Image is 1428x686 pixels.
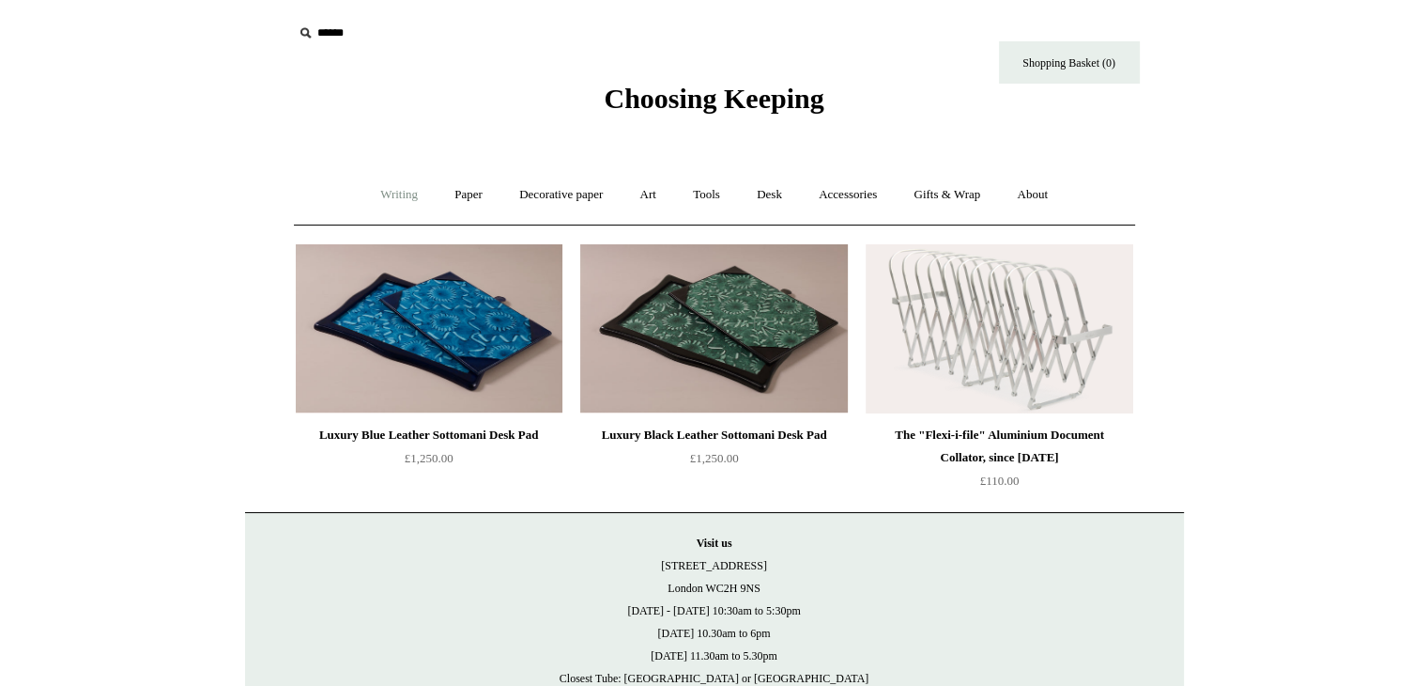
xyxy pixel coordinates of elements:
[580,424,847,501] a: Luxury Black Leather Sottomani Desk Pad £1,250.00
[580,244,847,413] img: Luxury Black Leather Sottomani Desk Pad
[300,424,558,446] div: Luxury Blue Leather Sottomani Desk Pad
[802,170,894,220] a: Accessories
[897,170,997,220] a: Gifts & Wrap
[1000,170,1065,220] a: About
[296,244,562,413] img: Luxury Blue Leather Sottomani Desk Pad
[740,170,799,220] a: Desk
[296,424,562,501] a: Luxury Blue Leather Sottomani Desk Pad £1,250.00
[585,424,842,446] div: Luxury Black Leather Sottomani Desk Pad
[870,424,1128,469] div: The "Flexi-i-file" Aluminium Document Collator, since [DATE]
[604,83,823,114] span: Choosing Keeping
[296,244,562,413] a: Luxury Blue Leather Sottomani Desk Pad Luxury Blue Leather Sottomani Desk Pad
[980,474,1020,488] span: £110.00
[866,244,1132,413] a: The "Flexi-i-file" Aluminium Document Collator, since 1941 The "Flexi-i-file" Aluminium Document ...
[438,170,499,220] a: Paper
[676,170,737,220] a: Tools
[604,98,823,111] a: Choosing Keeping
[363,170,435,220] a: Writing
[405,451,453,465] span: £1,250.00
[866,244,1132,413] img: The "Flexi-i-file" Aluminium Document Collator, since 1941
[623,170,673,220] a: Art
[866,424,1132,501] a: The "Flexi-i-file" Aluminium Document Collator, since [DATE] £110.00
[999,41,1140,84] a: Shopping Basket (0)
[580,244,847,413] a: Luxury Black Leather Sottomani Desk Pad Luxury Black Leather Sottomani Desk Pad
[697,537,732,550] strong: Visit us
[690,451,739,465] span: £1,250.00
[502,170,620,220] a: Decorative paper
